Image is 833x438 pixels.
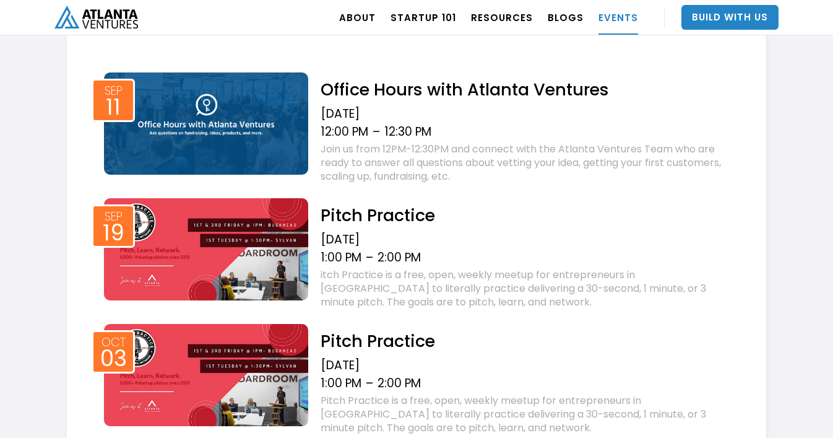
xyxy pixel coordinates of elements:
[98,321,735,438] a: Event thumbOct03Pitch Practice[DATE]1:00 PM–2:00 PMPitch Practice is a free, open, weekly meetup ...
[98,195,735,312] a: Event thumbSep19Pitch Practice[DATE]1:00 PM–2:00 PMitch Practice is a free, open, weekly meetup f...
[378,376,421,391] div: 2:00 PM
[321,107,735,121] div: [DATE]
[105,85,123,97] div: Sep
[681,5,779,30] a: Build With Us
[321,125,368,139] div: 12:00 PM
[366,250,373,265] div: –
[321,268,735,309] div: itch Practice is a free, open, weekly meetup for entrepreneurs in [GEOGRAPHIC_DATA] to literally ...
[104,198,308,300] img: Event thumb
[104,324,308,426] img: Event thumb
[321,250,361,265] div: 1:00 PM
[105,211,123,222] div: Sep
[101,336,126,348] div: Oct
[321,142,735,183] div: Join us from 12PM-12:30PM and connect with the Atlanta Ventures Team who are ready to answer all ...
[378,250,421,265] div: 2:00 PM
[103,224,124,242] div: 19
[106,98,121,116] div: 11
[104,72,308,175] img: Event thumb
[321,394,735,435] div: Pitch Practice is a free, open, weekly meetup for entrepreneurs in [GEOGRAPHIC_DATA] to literally...
[321,204,735,226] h2: Pitch Practice
[321,232,735,247] div: [DATE]
[321,376,361,391] div: 1:00 PM
[98,69,735,186] a: Event thumbSep11Office Hours with Atlanta Ventures[DATE]12:00 PM–12:30 PMJoin us from 12PM-12:30P...
[321,358,735,373] div: [DATE]
[373,125,380,139] div: –
[321,330,735,352] h2: Pitch Practice
[321,79,735,100] h2: Office Hours with Atlanta Ventures
[100,349,127,368] div: 03
[384,125,431,139] div: 12:30 PM
[366,376,373,391] div: –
